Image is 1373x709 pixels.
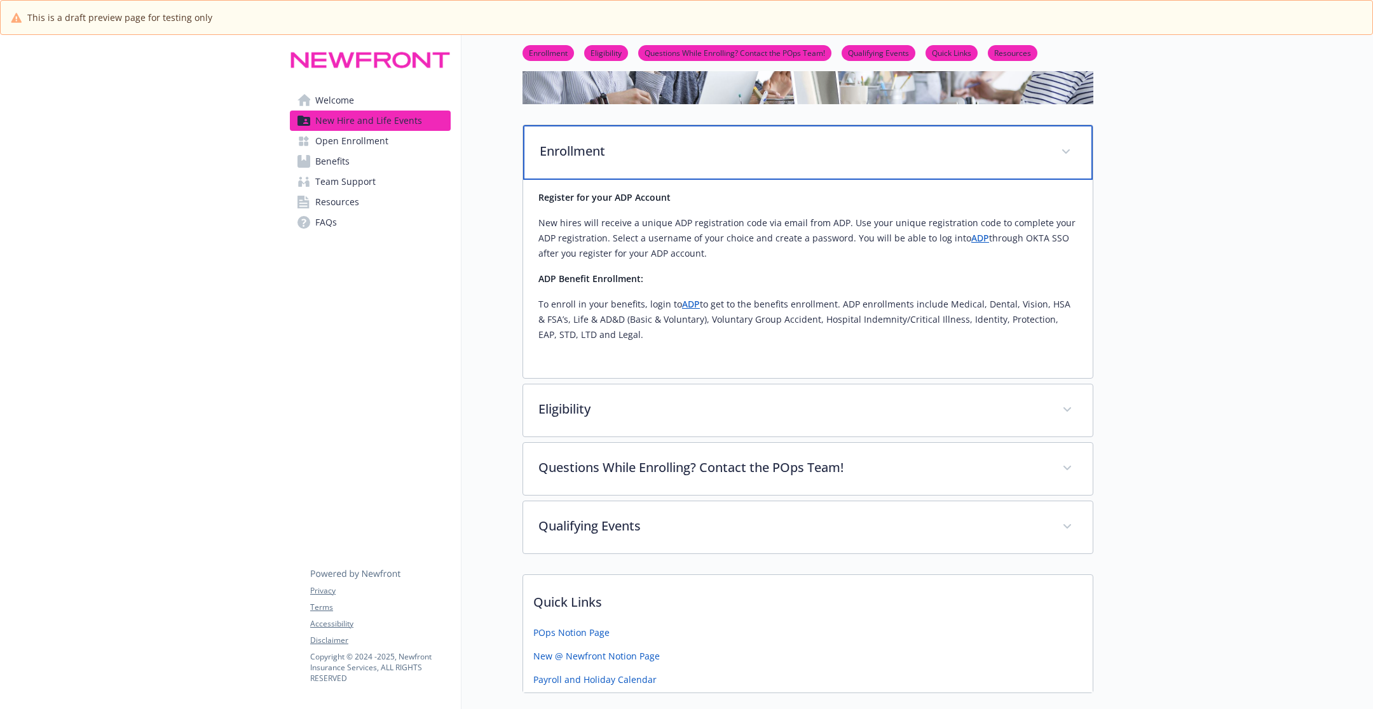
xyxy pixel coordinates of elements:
span: Benefits [315,151,350,172]
span: Welcome [315,90,354,111]
span: New Hire and Life Events [315,111,422,131]
a: Accessibility [310,618,450,630]
a: Payroll and Holiday Calendar [533,673,657,686]
p: Enrollment [540,142,1046,161]
a: Eligibility [584,46,628,58]
a: ADP [971,232,989,244]
div: Questions While Enrolling? Contact the POps Team! [523,443,1093,495]
p: Qualifying Events [538,517,1047,536]
p: New hires will receive a unique ADP registration code via email from ADP. Use your unique registr... [538,215,1077,261]
p: Copyright © 2024 - 2025 , Newfront Insurance Services, ALL RIGHTS RESERVED [310,651,450,684]
p: Questions While Enrolling? Contact the POps Team! [538,458,1047,477]
strong: Register for your ADP Account [538,191,671,203]
p: Eligibility [538,400,1047,419]
a: Qualifying Events [842,46,915,58]
span: FAQs [315,212,337,233]
a: ADP [682,298,700,310]
div: Eligibility [523,384,1093,436]
span: Team Support [315,172,376,192]
a: POps Notion Page [533,626,610,639]
a: Welcome [290,90,451,111]
a: Enrollment [523,46,574,58]
p: Quick Links [523,575,1093,622]
p: To enroll in your benefits, login to to get to the benefits enrollment. ADP enrollments include M... [538,297,1077,342]
div: Qualifying Events [523,501,1093,553]
a: Benefits [290,151,451,172]
a: Team Support [290,172,451,192]
a: Questions While Enrolling? Contact the POps Team! [638,46,831,58]
a: Terms [310,602,450,613]
span: Resources [315,192,359,212]
a: New @ Newfront Notion Page [533,649,660,663]
a: Quick Links [926,46,978,58]
a: Disclaimer [310,635,450,646]
span: Open Enrollment [315,131,388,151]
a: New Hire and Life Events [290,111,451,131]
strong: ADP Benefit Enrollment: [538,273,643,285]
a: Resources [988,46,1037,58]
a: FAQs [290,212,451,233]
div: Enrollment [523,125,1093,180]
a: Privacy [310,585,450,597]
a: Resources [290,192,451,212]
a: Open Enrollment [290,131,451,151]
div: Enrollment [523,180,1093,378]
span: This is a draft preview page for testing only [27,11,212,24]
